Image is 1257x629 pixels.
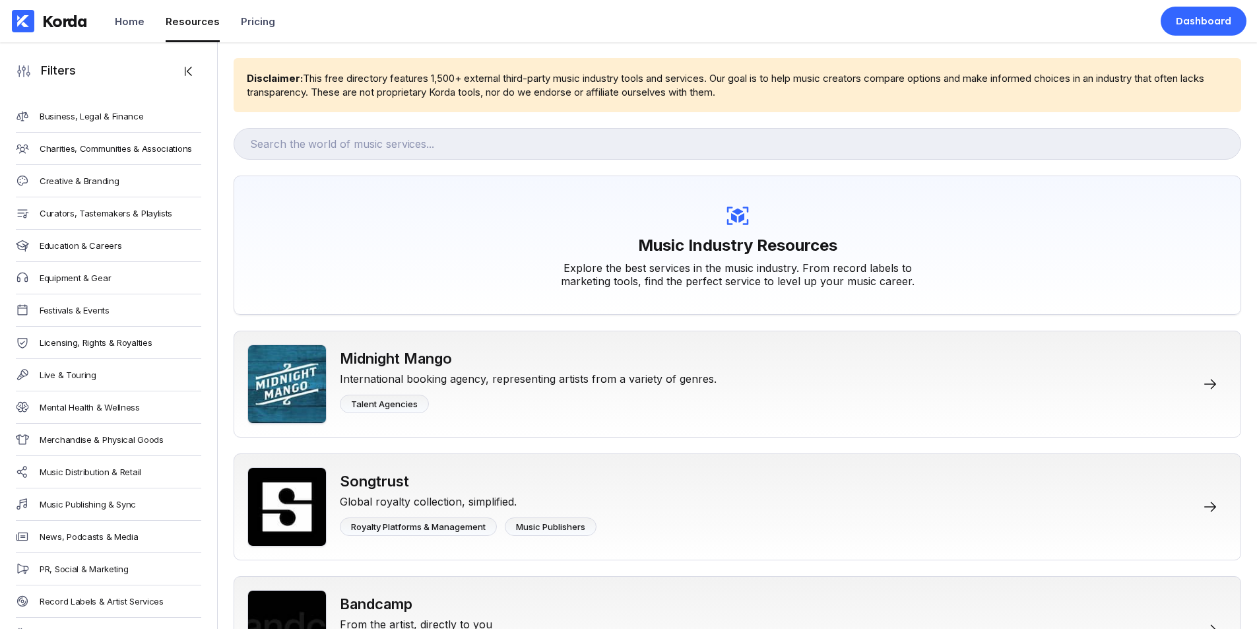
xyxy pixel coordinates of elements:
b: Disclaimer: [247,72,303,84]
a: Equipment & Gear [16,262,201,294]
div: Mental Health & Wellness [40,402,140,413]
div: Education & Careers [40,240,121,251]
div: International booking agency, representing artists from a variety of genres. [340,367,717,385]
div: Dashboard [1176,15,1231,28]
a: Live & Touring [16,359,201,391]
div: Festivals & Events [40,305,110,315]
h1: Music Industry Resources [638,229,837,261]
div: Home [115,15,145,28]
div: Licensing, Rights & Royalties [40,337,152,348]
div: Pricing [241,15,275,28]
input: Search the world of music services... [234,128,1241,160]
a: PR, Social & Marketing [16,553,201,585]
a: Education & Careers [16,230,201,262]
div: Charities, Communities & Associations [40,143,192,154]
div: Midnight Mango [340,350,717,367]
a: Creative & Branding [16,165,201,197]
div: Bandcamp [340,595,533,612]
a: Curators, Tastemakers & Playlists [16,197,201,230]
div: Creative & Branding [40,176,119,186]
div: Curators, Tastemakers & Playlists [40,208,172,218]
div: Global royalty collection, simplified. [340,490,596,508]
div: Music Publishing & Sync [40,499,136,510]
a: SongtrustSongtrustGlobal royalty collection, simplified.Royalty Platforms & ManagementMusic Publi... [234,453,1241,560]
a: Festivals & Events [16,294,201,327]
a: Record Labels & Artist Services [16,585,201,618]
a: Mental Health & Wellness [16,391,201,424]
div: Music Publishers [516,521,585,532]
a: Charities, Communities & Associations [16,133,201,165]
div: Explore the best services in the music industry. From record labels to marketing tools, find the ... [540,261,936,288]
div: Korda [42,11,87,31]
img: Songtrust [247,467,327,546]
div: News, Podcasts & Media [40,531,138,542]
a: News, Podcasts & Media [16,521,201,553]
div: PR, Social & Marketing [40,564,128,574]
div: Talent Agencies [351,399,418,409]
div: This free directory features 1,500+ external third-party music industry tools and services. Our g... [247,71,1228,99]
div: Royalty Platforms & Management [351,521,486,532]
a: Midnight MangoMidnight MangoInternational booking agency, representing artists from a variety of ... [234,331,1241,438]
a: Merchandise & Physical Goods [16,424,201,456]
img: Midnight Mango [247,345,327,424]
a: Licensing, Rights & Royalties [16,327,201,359]
div: Filters [32,63,76,79]
div: Business, Legal & Finance [40,111,144,121]
a: Music Distribution & Retail [16,456,201,488]
a: Business, Legal & Finance [16,100,201,133]
div: Record Labels & Artist Services [40,596,164,607]
div: Resources [166,15,220,28]
div: Music Distribution & Retail [40,467,141,477]
div: Equipment & Gear [40,273,111,283]
a: Music Publishing & Sync [16,488,201,521]
div: Live & Touring [40,370,96,380]
div: Songtrust [340,473,596,490]
div: Merchandise & Physical Goods [40,434,164,445]
a: Dashboard [1161,7,1246,36]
